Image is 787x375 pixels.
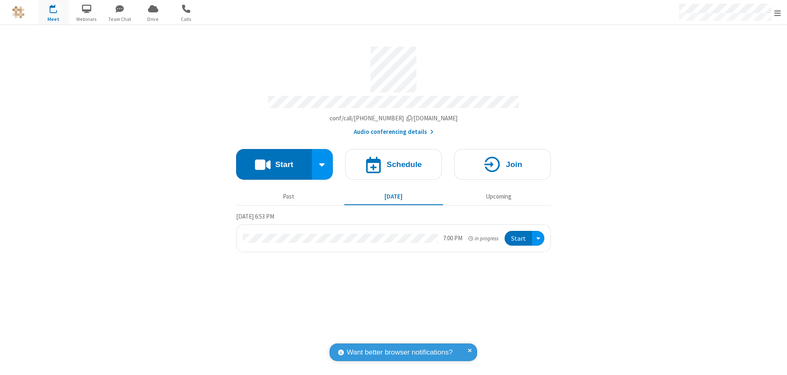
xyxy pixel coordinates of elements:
[55,5,61,11] div: 1
[312,149,333,180] div: Start conference options
[236,212,551,253] section: Today's Meetings
[454,149,551,180] button: Join
[345,149,442,180] button: Schedule
[330,114,458,122] span: Copy my meeting room link
[532,231,544,246] div: Open menu
[38,16,69,23] span: Meet
[387,160,422,168] h4: Schedule
[330,114,458,123] button: Copy my meeting room linkCopy my meeting room link
[71,16,102,23] span: Webinars
[443,234,462,243] div: 7:00 PM
[171,16,202,23] span: Calls
[449,189,548,204] button: Upcoming
[105,16,135,23] span: Team Chat
[236,149,312,180] button: Start
[275,160,293,168] h4: Start
[239,189,338,204] button: Past
[12,6,25,18] img: QA Selenium DO NOT DELETE OR CHANGE
[505,231,532,246] button: Start
[236,212,274,220] span: [DATE] 6:53 PM
[236,41,551,137] section: Account details
[344,189,443,204] button: [DATE]
[506,160,522,168] h4: Join
[138,16,168,23] span: Drive
[469,235,498,242] em: in progress
[354,127,434,137] button: Audio conferencing details
[347,347,453,358] span: Want better browser notifications?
